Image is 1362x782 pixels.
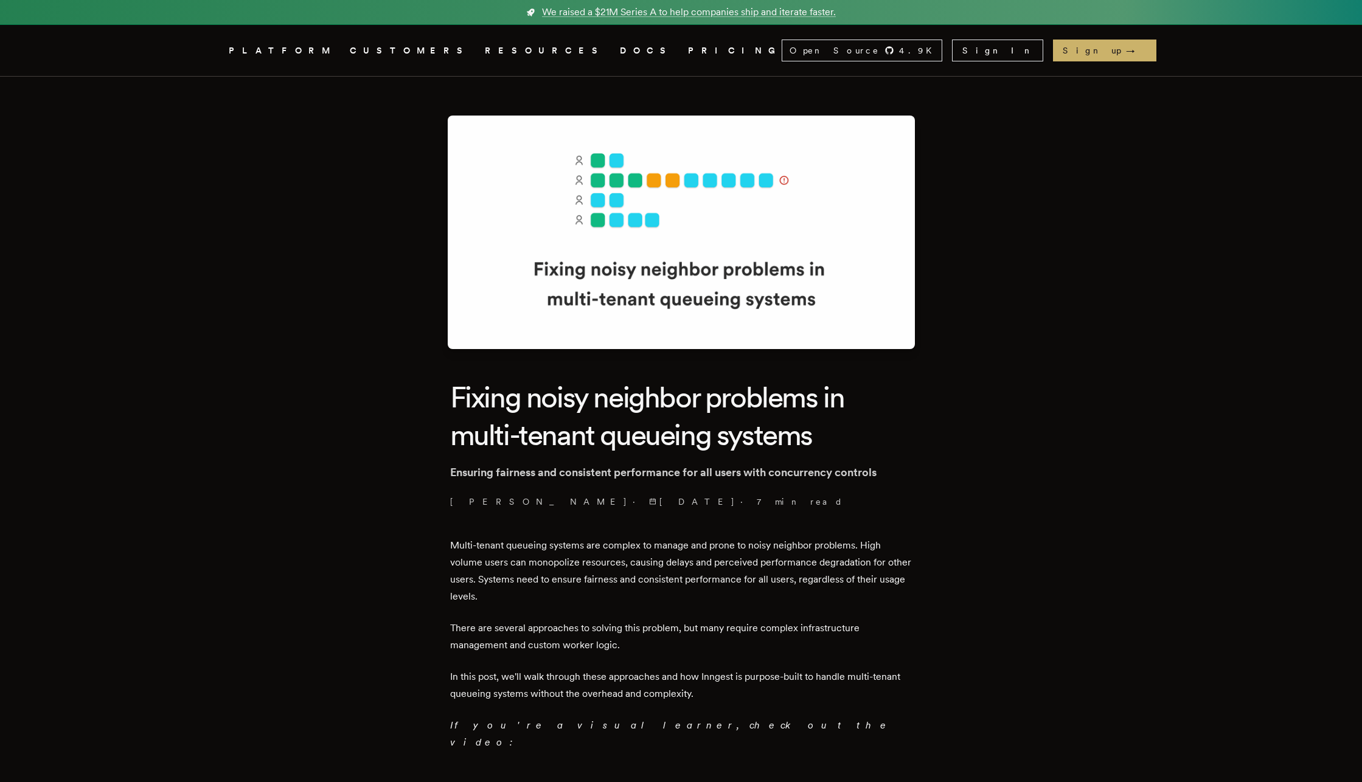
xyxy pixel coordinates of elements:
span: Open Source [790,44,880,57]
button: RESOURCES [485,43,605,58]
a: DOCS [620,43,673,58]
nav: Global [195,25,1168,76]
span: [DATE] [649,496,735,508]
p: There are several approaches to solving this problem, but many require complex infrastructure man... [450,620,912,654]
p: In this post, we'll walk through these approaches and how Inngest is purpose-built to handle mult... [450,668,912,702]
button: PLATFORM [229,43,335,58]
a: [PERSON_NAME] [450,496,628,508]
img: Featured image for Fixing noisy neighbor problems in multi-tenant queueing systems blog post [448,116,915,349]
em: If you're a visual learner, check out the video: [450,719,892,748]
span: 4.9 K [899,44,939,57]
a: PRICING [688,43,782,58]
p: Ensuring fairness and consistent performance for all users with concurrency controls [450,464,912,481]
span: We raised a $21M Series A to help companies ship and iterate faster. [542,5,836,19]
a: Sign In [952,40,1043,61]
span: 7 min read [757,496,843,508]
p: · · [450,496,912,508]
a: Sign up [1053,40,1156,61]
a: CUSTOMERS [350,43,470,58]
p: Multi-tenant queueing systems are complex to manage and prone to noisy neighbor problems. High vo... [450,537,912,605]
h1: Fixing noisy neighbor problems in multi-tenant queueing systems [450,378,912,454]
span: → [1126,44,1147,57]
